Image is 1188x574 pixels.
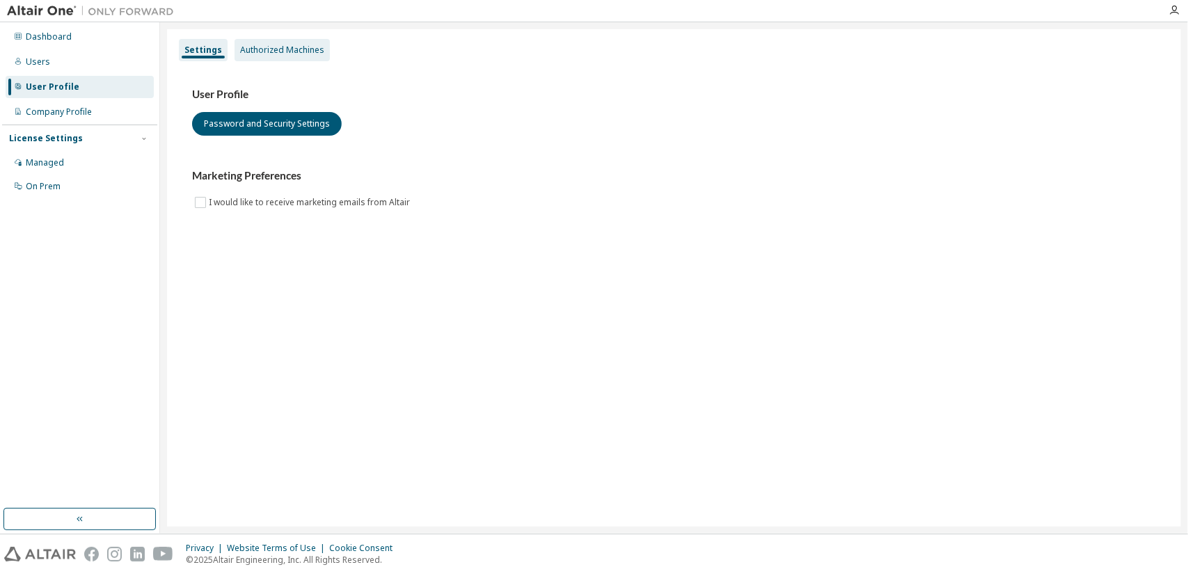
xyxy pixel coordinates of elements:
div: Authorized Machines [240,45,324,56]
div: License Settings [9,133,83,144]
h3: Marketing Preferences [192,169,1156,183]
div: Users [26,56,50,67]
img: instagram.svg [107,547,122,561]
h3: User Profile [192,88,1156,102]
img: facebook.svg [84,547,99,561]
button: Password and Security Settings [192,112,342,136]
div: Company Profile [26,106,92,118]
div: Privacy [186,543,227,554]
div: Cookie Consent [329,543,401,554]
img: youtube.svg [153,547,173,561]
div: Dashboard [26,31,72,42]
div: Managed [26,157,64,168]
img: Altair One [7,4,181,18]
img: linkedin.svg [130,547,145,561]
img: altair_logo.svg [4,547,76,561]
div: User Profile [26,81,79,93]
p: © 2025 Altair Engineering, Inc. All Rights Reserved. [186,554,401,566]
div: Website Terms of Use [227,543,329,554]
label: I would like to receive marketing emails from Altair [209,194,413,211]
div: Settings [184,45,222,56]
div: On Prem [26,181,61,192]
